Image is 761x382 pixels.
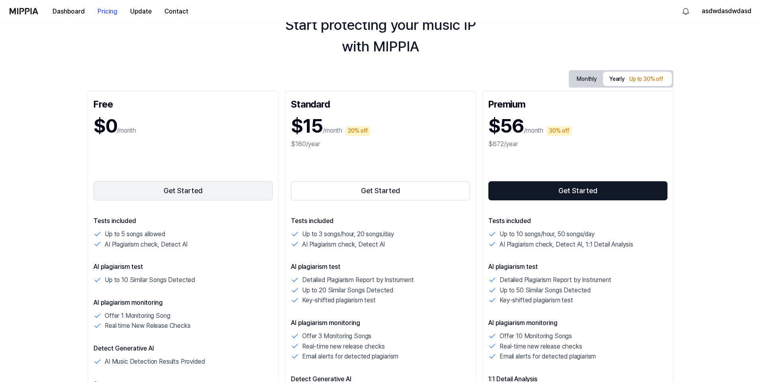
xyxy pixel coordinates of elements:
p: AI Plagiarism check, Detect AI, 1:1 Detail Analysis [500,239,633,250]
p: Detect Generative AI [94,344,273,353]
p: Key-shifted plagiarism test [302,295,376,306]
p: Up to 20 Similar Songs Detected [302,285,393,296]
a: Get Started [291,180,470,202]
p: AI plagiarism monitoring [488,318,667,328]
p: Email alerts for detected plagiarism [500,351,596,362]
button: Update [124,4,158,20]
img: 알림 [681,6,691,16]
div: 20% off [345,126,370,136]
button: Pricing [91,4,124,20]
p: Up to 3 songs/hour, 20 songs/day [302,229,394,239]
button: Monthly [570,73,603,85]
p: Key-shifted plagiarism test [500,295,573,306]
p: Tests included [488,216,667,226]
p: /month [524,126,543,135]
button: Dashboard [46,4,91,20]
p: Up to 5 songs allowed [105,229,165,239]
button: Yearly [603,72,672,86]
p: Detailed Plagiarism Report by Instrument [302,275,414,285]
a: Get Started [94,180,273,202]
button: Get Started [94,181,273,200]
a: Pricing [91,0,124,22]
div: $180/year [291,139,470,149]
div: 30% off [546,126,572,136]
p: Tests included [291,216,470,226]
div: Up to 30% off [627,74,665,84]
p: Real time New Release Checks [105,321,191,331]
div: $672/year [488,139,667,149]
p: AI Plagiarism check, Detect AI [105,239,187,250]
button: Get Started [488,181,667,200]
p: /month [323,126,342,135]
p: AI Music Detection Results Provided [105,357,205,367]
a: Get Started [488,180,667,202]
p: AI plagiarism test [291,262,470,272]
p: AI Plagiarism check, Detect AI [302,239,385,250]
button: asdwdasdwdasd [702,6,751,16]
p: /month [117,126,136,135]
p: AI plagiarism test [488,262,667,272]
button: Get Started [291,181,470,200]
p: Detailed Plagiarism Report by Instrument [500,275,611,285]
div: Premium [488,97,667,110]
button: Contact [158,4,195,20]
div: Free [94,97,273,110]
p: Offer 10 Monitoring Songs [500,331,572,341]
p: Up to 10 songs/hour, 50 songs/day [500,229,595,239]
h1: $56 [488,113,524,139]
p: Offer 1 Monitoring Song [105,311,170,321]
a: Update [124,0,158,22]
p: AI plagiarism monitoring [94,298,273,308]
p: Tests included [94,216,273,226]
p: Offer 3 Monitoring Songs [302,331,371,341]
div: Standard [291,97,470,110]
p: AI plagiarism monitoring [291,318,470,328]
h1: $0 [94,113,117,139]
img: logo [10,8,38,14]
p: Real-time new release checks [302,341,385,352]
h1: $15 [291,113,323,139]
p: Real-time new release checks [500,341,582,352]
p: Email alerts for detected plagiarism [302,351,398,362]
p: AI plagiarism test [94,262,273,272]
p: Up to 50 Similar Songs Detected [500,285,591,296]
p: Up to 10 Similar Songs Detected [105,275,195,285]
